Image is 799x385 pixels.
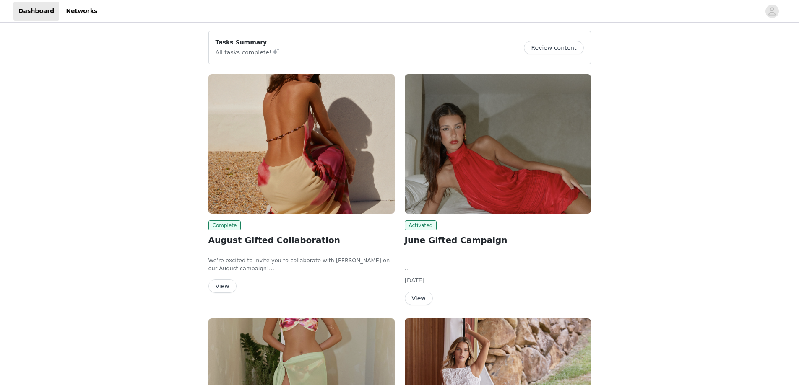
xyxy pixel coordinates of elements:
[208,256,395,273] p: We’re excited to invite you to collaborate with [PERSON_NAME] on our August campaign!
[405,292,433,305] button: View
[405,220,437,230] span: Activated
[216,47,280,57] p: All tasks complete!
[13,2,59,21] a: Dashboard
[405,295,433,302] a: View
[768,5,776,18] div: avatar
[405,277,424,284] span: [DATE]
[524,41,583,54] button: Review content
[405,234,591,246] h2: June Gifted Campaign
[208,234,395,246] h2: August Gifted Collaboration
[405,74,591,214] img: Peppermayo AUS
[61,2,102,21] a: Networks
[208,279,237,293] button: View
[216,38,280,47] p: Tasks Summary
[208,74,395,214] img: Peppermayo AUS
[208,283,237,289] a: View
[208,220,241,230] span: Complete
